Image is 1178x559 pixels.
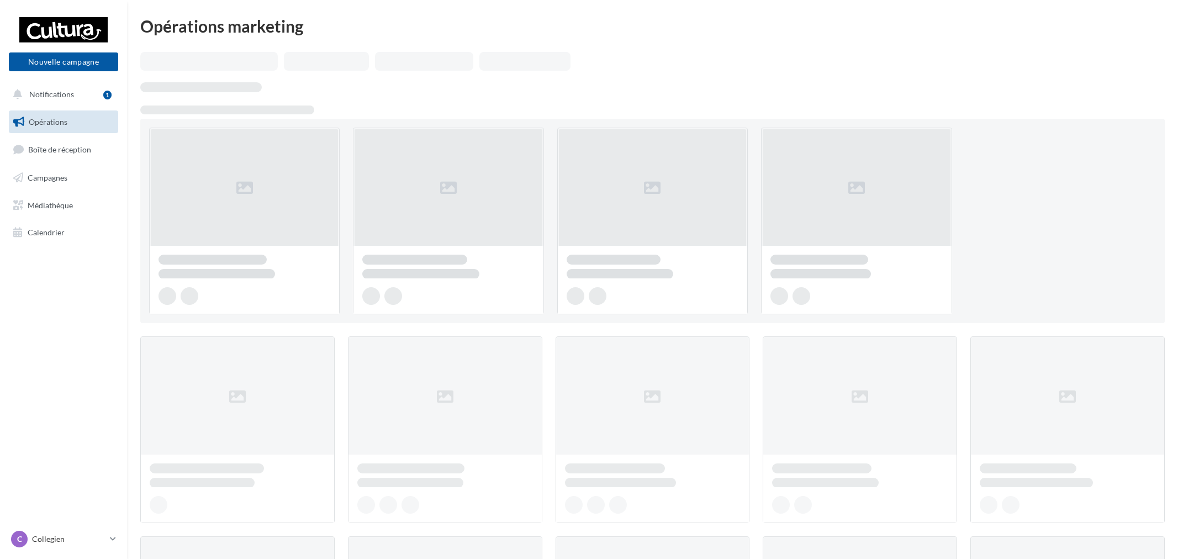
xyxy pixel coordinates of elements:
a: Boîte de réception [7,138,120,161]
span: Boîte de réception [28,145,91,154]
span: Médiathèque [28,200,73,209]
div: Opérations marketing [140,18,1165,34]
a: Médiathèque [7,194,120,217]
div: 1 [103,91,112,99]
button: Notifications 1 [7,83,116,106]
span: Calendrier [28,228,65,237]
span: Notifications [29,89,74,99]
span: C [17,534,22,545]
span: Campagnes [28,173,67,182]
a: Campagnes [7,166,120,189]
p: Collegien [32,534,105,545]
a: Opérations [7,110,120,134]
a: Calendrier [7,221,120,244]
a: C Collegien [9,529,118,550]
span: Opérations [29,117,67,126]
button: Nouvelle campagne [9,52,118,71]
